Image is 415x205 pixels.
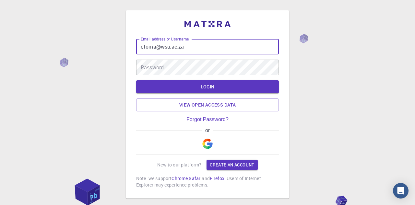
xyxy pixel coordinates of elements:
[172,175,188,181] a: Chrome
[202,139,213,149] img: Google
[186,117,229,122] a: Forgot Password?
[189,175,202,181] a: Safari
[157,162,201,168] p: New to our platform?
[136,175,279,188] p: Note: we support , and . Users of Internet Explorer may experience problems.
[210,175,224,181] a: Firefox
[202,128,213,133] span: or
[393,183,409,199] div: Open Intercom Messenger
[207,160,257,170] a: Create an account
[141,36,189,42] label: Email address or Username
[136,98,279,111] a: View open access data
[136,80,279,93] button: LOGIN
